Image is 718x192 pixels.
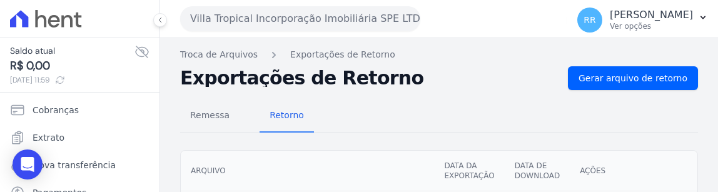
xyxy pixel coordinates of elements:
[33,104,79,116] span: Cobranças
[5,125,154,150] a: Extrato
[180,100,240,133] a: Remessa
[33,131,64,144] span: Extrato
[10,58,134,74] span: R$ 0,00
[10,74,134,86] span: [DATE] 11:59
[180,48,698,61] nav: Breadcrumb
[180,48,258,61] a: Troca de Arquivos
[10,44,134,58] span: Saldo atual
[181,151,434,191] th: Arquivo
[434,151,504,191] th: Data da Exportação
[610,9,693,21] p: [PERSON_NAME]
[5,98,154,123] a: Cobranças
[13,149,43,179] div: Open Intercom Messenger
[183,103,237,128] span: Remessa
[505,151,570,191] th: Data de Download
[180,69,558,87] h2: Exportações de Retorno
[262,103,311,128] span: Retorno
[33,159,116,171] span: Nova transferência
[180,6,420,31] button: Villa Tropical Incorporação Imobiliária SPE LTDA
[290,48,395,61] a: Exportações de Retorno
[584,16,595,24] span: RR
[568,66,698,90] a: Gerar arquivo de retorno
[260,100,314,133] a: Retorno
[5,153,154,178] a: Nova transferência
[567,3,718,38] button: RR [PERSON_NAME] Ver opções
[570,151,697,191] th: Ações
[610,21,693,31] p: Ver opções
[579,72,687,84] span: Gerar arquivo de retorno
